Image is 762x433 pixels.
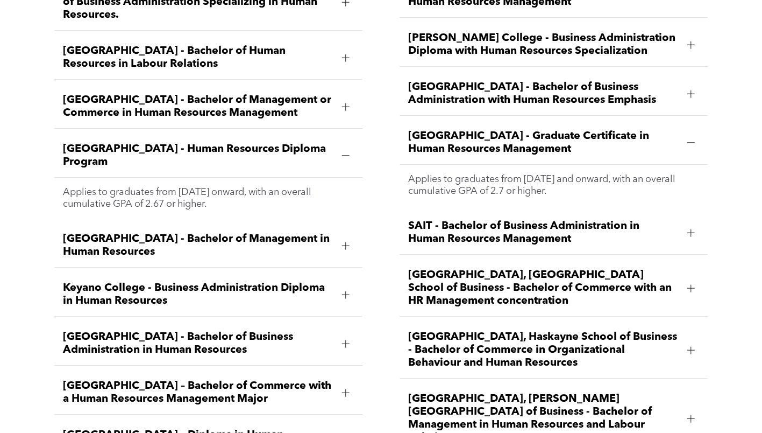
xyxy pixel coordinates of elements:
[63,331,333,357] span: [GEOGRAPHIC_DATA] - Bachelor of Business Administration in Human Resources
[408,269,679,308] span: [GEOGRAPHIC_DATA], [GEOGRAPHIC_DATA] School of Business - Bachelor of Commerce with an HR Managem...
[63,233,333,259] span: [GEOGRAPHIC_DATA] - Bachelor of Management in Human Resources
[408,220,679,246] span: SAIT - Bachelor of Business Administration in Human Resources Management
[63,45,333,71] span: [GEOGRAPHIC_DATA] - Bachelor of Human Resources in Labour Relations
[63,143,333,169] span: [GEOGRAPHIC_DATA] - Human Resources Diploma Program
[408,81,679,107] span: [GEOGRAPHIC_DATA] - Bachelor of Business Administration with Human Resources Emphasis
[408,130,679,156] span: [GEOGRAPHIC_DATA] - Graduate Certificate in Human Resources Management
[63,380,333,406] span: [GEOGRAPHIC_DATA] – Bachelor of Commerce with a Human Resources Management Major
[408,32,679,58] span: [PERSON_NAME] College - Business Administration Diploma with Human Resources Specialization
[63,186,354,210] p: Applies to graduates from [DATE] onward, with an overall cumulative GPA of 2.67 or higher.
[63,282,333,308] span: Keyano College - Business Administration Diploma in Human Resources
[408,331,679,369] span: [GEOGRAPHIC_DATA], Haskayne School of Business - Bachelor of Commerce in Organizational Behaviour...
[408,173,699,197] p: Applies to graduates from [DATE] and onward, with an overall cumulative GPA of 2.7 or higher.
[63,94,333,120] span: [GEOGRAPHIC_DATA] - Bachelor of Management or Commerce in Human Resources Management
